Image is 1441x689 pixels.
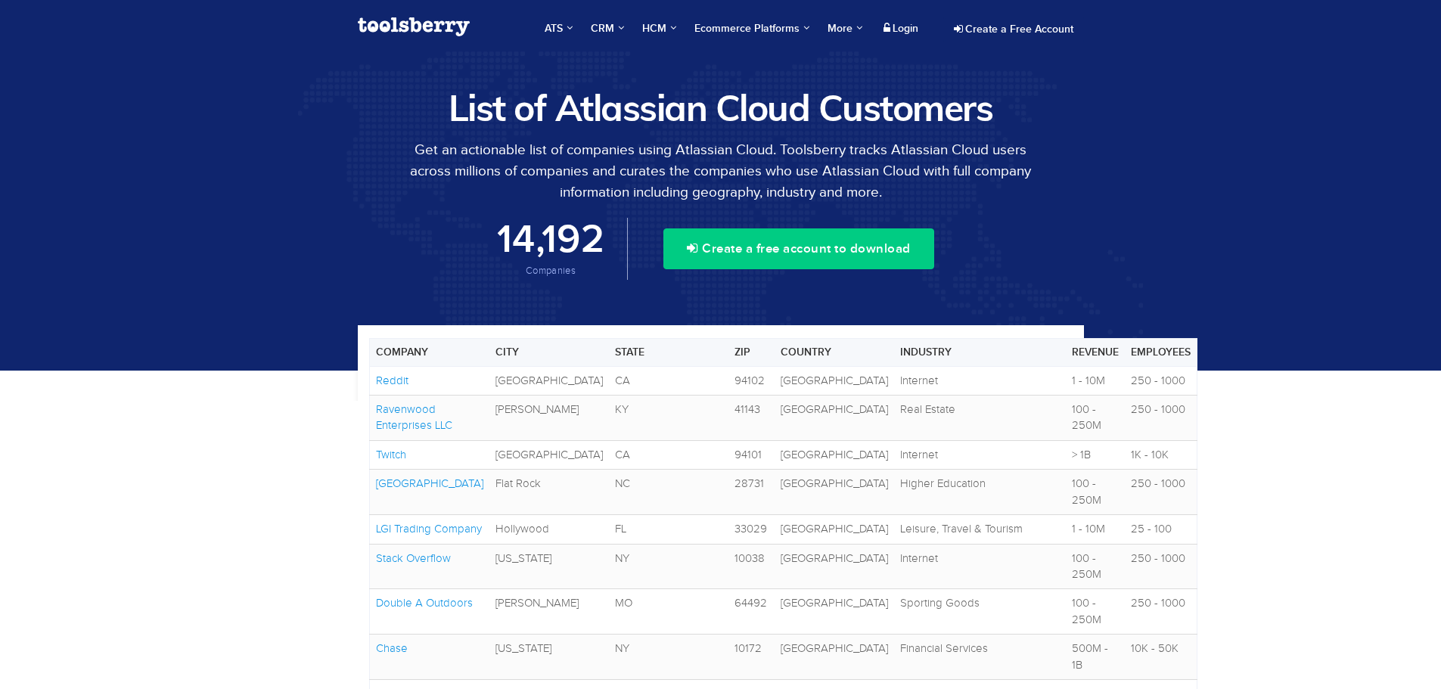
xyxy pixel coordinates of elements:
td: 10K - 50K [1125,635,1197,680]
td: > 1B [1066,440,1125,469]
td: [GEOGRAPHIC_DATA] [775,589,894,635]
td: 100 - 250M [1066,589,1125,635]
a: LGI Trading Company [376,523,482,535]
button: Create a free account to download [663,228,934,269]
td: 250 - 1000 [1125,366,1197,395]
a: More [820,8,870,50]
td: 250 - 1000 [1125,396,1197,441]
td: Higher Education [894,470,1066,515]
a: Twitch [376,448,406,461]
span: More [828,22,862,35]
td: NC [609,470,728,515]
td: [US_STATE] [489,635,609,680]
td: 33029 [728,515,775,544]
td: KY [609,396,728,441]
span: CRM [591,21,624,36]
td: Internet [894,544,1066,589]
td: [GEOGRAPHIC_DATA] [775,440,894,469]
td: Flat Rock [489,470,609,515]
td: Leisure, Travel & Tourism [894,515,1066,544]
td: NY [609,635,728,680]
span: Companies [526,265,576,276]
td: 94101 [728,440,775,469]
span: 14,192 [497,219,604,262]
img: Toolsberry [358,17,470,36]
a: Stack Overflow [376,552,451,564]
td: [GEOGRAPHIC_DATA] [775,366,894,395]
a: Toolsberry [358,8,470,46]
td: NY [609,544,728,589]
a: Double A Outdoors [376,597,473,609]
th: Zip [728,338,775,366]
td: 10038 [728,544,775,589]
td: 500M - 1B [1066,635,1125,680]
td: FL [609,515,728,544]
th: Country [775,338,894,366]
td: 1 - 10M [1066,366,1125,395]
th: Revenue [1066,338,1125,366]
span: Ecommerce Platforms [694,21,809,36]
td: [GEOGRAPHIC_DATA] [489,366,609,395]
td: CA [609,366,728,395]
td: 100 - 250M [1066,396,1125,441]
td: Sporting Goods [894,589,1066,635]
td: [GEOGRAPHIC_DATA] [775,470,894,515]
td: Hollywood [489,515,609,544]
td: 250 - 1000 [1125,470,1197,515]
th: State [609,338,728,366]
td: [GEOGRAPHIC_DATA] [775,635,894,680]
span: ATS [545,21,573,36]
a: Login [874,17,928,41]
a: Reddit [376,374,408,386]
td: 1 - 10M [1066,515,1125,544]
td: Internet [894,440,1066,469]
td: 100 - 250M [1066,470,1125,515]
a: HCM [635,8,684,50]
a: ATS [537,8,580,50]
td: 64492 [728,589,775,635]
a: CRM [583,8,632,50]
td: 28731 [728,470,775,515]
a: [GEOGRAPHIC_DATA] [376,477,483,489]
th: Company [369,338,489,366]
td: [GEOGRAPHIC_DATA] [775,515,894,544]
span: HCM [642,21,676,36]
td: 250 - 1000 [1125,589,1197,635]
td: [GEOGRAPHIC_DATA] [775,544,894,589]
td: CA [609,440,728,469]
th: Employees [1125,338,1197,366]
td: Financial Services [894,635,1066,680]
th: Industry [894,338,1066,366]
td: MO [609,589,728,635]
td: 100 - 250M [1066,544,1125,589]
td: 25 - 100 [1125,515,1197,544]
td: Internet [894,366,1066,395]
td: 41143 [728,396,775,441]
td: [PERSON_NAME] [489,396,609,441]
p: Get an actionable list of companies using Atlassian Cloud. Toolsberry tracks Atlassian Cloud user... [358,139,1084,203]
td: [GEOGRAPHIC_DATA] [775,396,894,441]
td: 94102 [728,366,775,395]
th: City [489,338,609,366]
td: [US_STATE] [489,544,609,589]
td: [PERSON_NAME] [489,589,609,635]
a: Chase [376,642,408,654]
td: Real Estate [894,396,1066,441]
h1: List of Atlassian Cloud Customers [358,88,1084,128]
td: 10172 [728,635,775,680]
a: Ecommerce Platforms [687,8,817,50]
td: [GEOGRAPHIC_DATA] [489,440,609,469]
td: 250 - 1000 [1125,544,1197,589]
a: Create a Free Account [943,17,1084,42]
a: Ravenwood Enterprises LLC [376,403,452,431]
td: 1K - 10K [1125,440,1197,469]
